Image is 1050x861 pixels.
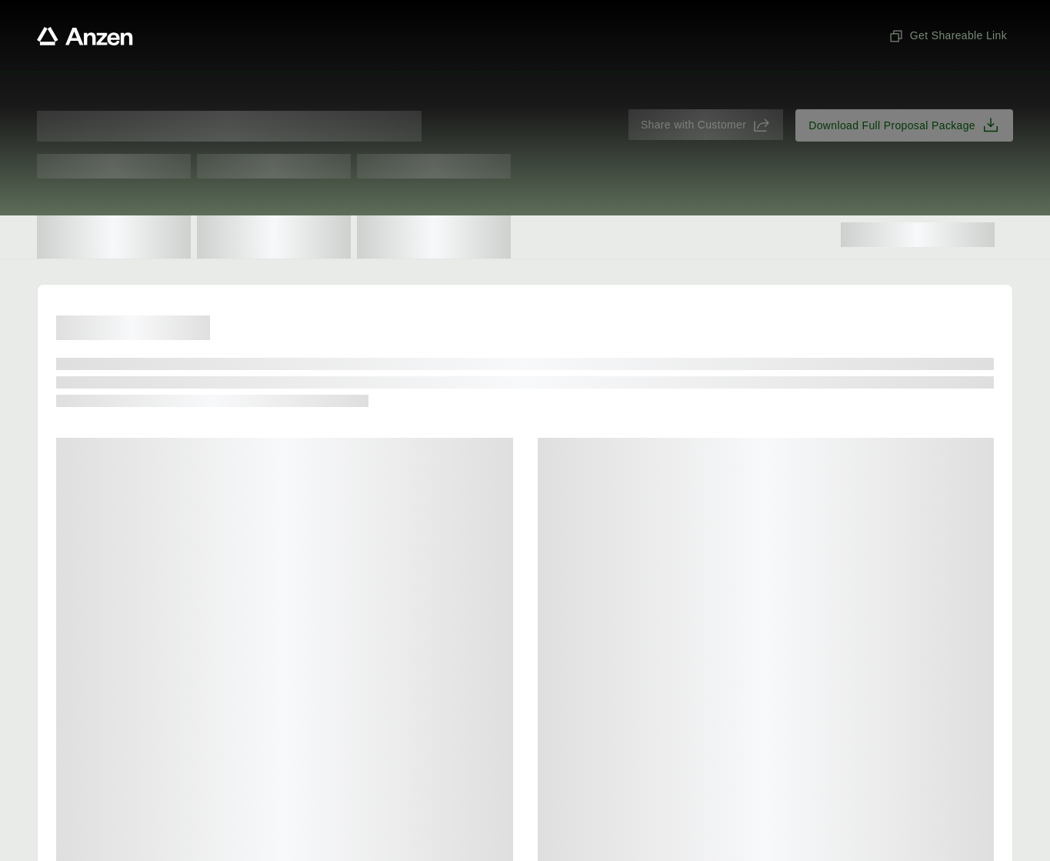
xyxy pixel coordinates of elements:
[357,154,511,179] span: Test
[37,27,133,45] a: Anzen website
[37,111,422,142] span: Proposal for
[641,117,746,133] span: Share with Customer
[37,154,191,179] span: Test
[888,28,1007,44] span: Get Shareable Link
[197,154,351,179] span: Test
[882,22,1013,50] button: Get Shareable Link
